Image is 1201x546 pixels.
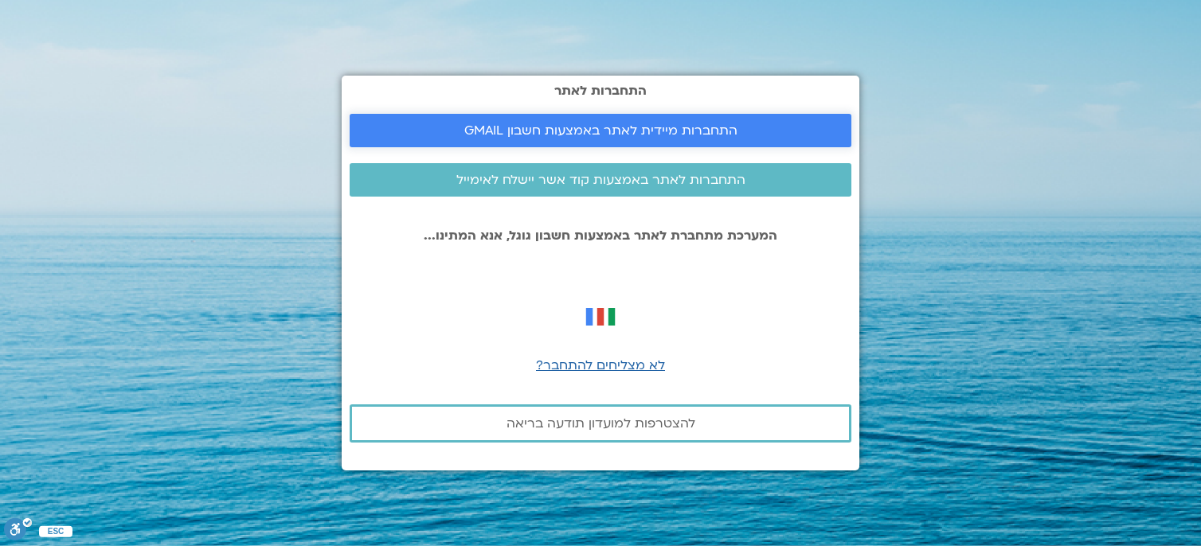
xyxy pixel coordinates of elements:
[456,173,745,187] span: התחברות לאתר באמצעות קוד אשר יישלח לאימייל
[507,416,695,431] span: להצטרפות למועדון תודעה בריאה
[350,404,851,443] a: להצטרפות למועדון תודעה בריאה
[350,114,851,147] a: התחברות מיידית לאתר באמצעות חשבון GMAIL
[350,84,851,98] h2: התחברות לאתר
[464,123,737,138] span: התחברות מיידית לאתר באמצעות חשבון GMAIL
[350,163,851,197] a: התחברות לאתר באמצעות קוד אשר יישלח לאימייל
[536,357,665,374] a: לא מצליחים להתחבר?
[350,228,851,243] p: המערכת מתחברת לאתר באמצעות חשבון גוגל, אנא המתינו...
